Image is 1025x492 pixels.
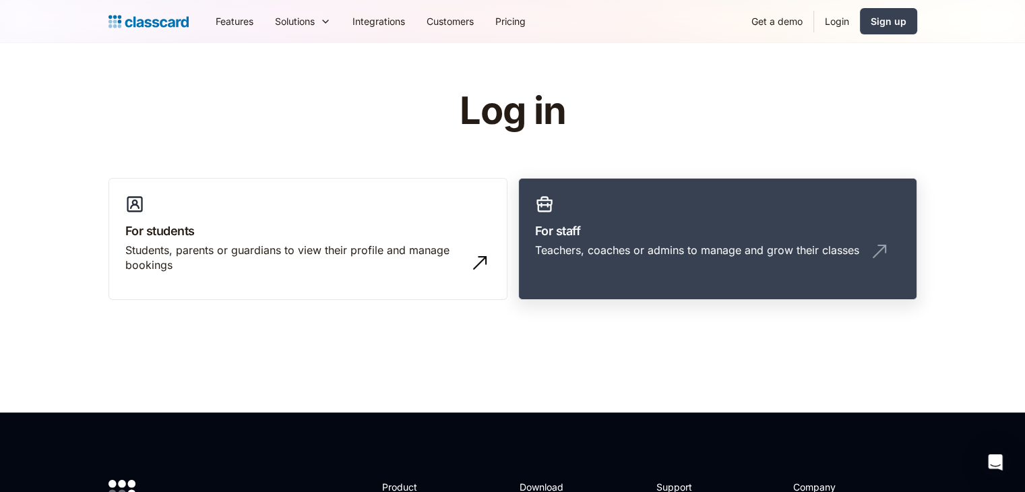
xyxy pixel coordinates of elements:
[535,222,900,240] h3: For staff
[979,446,1012,479] div: Open Intercom Messenger
[275,14,315,28] div: Solutions
[741,6,813,36] a: Get a demo
[814,6,860,36] a: Login
[125,243,464,273] div: Students, parents or guardians to view their profile and manage bookings
[342,6,416,36] a: Integrations
[125,222,491,240] h3: For students
[416,6,485,36] a: Customers
[518,178,917,301] a: For staffTeachers, coaches or admins to manage and grow their classes
[485,6,536,36] a: Pricing
[108,12,189,31] a: Logo
[108,178,507,301] a: For studentsStudents, parents or guardians to view their profile and manage bookings
[205,6,264,36] a: Features
[264,6,342,36] div: Solutions
[535,243,859,257] div: Teachers, coaches or admins to manage and grow their classes
[860,8,917,34] a: Sign up
[299,90,726,132] h1: Log in
[871,14,906,28] div: Sign up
